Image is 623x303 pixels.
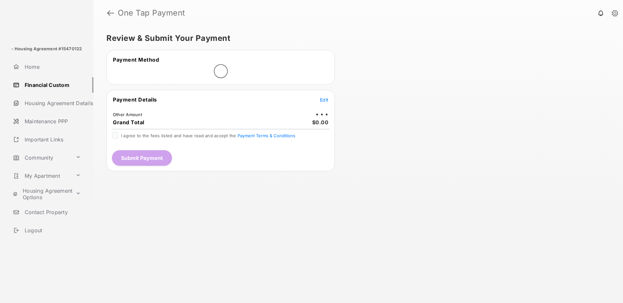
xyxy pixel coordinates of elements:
[118,9,185,17] strong: One Tap Payment
[113,119,144,126] span: Grand Total
[112,150,172,166] button: Submit Payment
[10,59,93,75] a: Home
[10,132,83,147] a: Important Links
[10,95,93,111] a: Housing Agreement Details
[11,46,82,52] p: - Housing Agreement #15470122
[113,56,159,63] span: Payment Method
[312,119,329,126] span: $0.00
[106,34,605,42] h5: Review & Submit Your Payment
[113,112,142,117] td: Other Amount
[238,133,295,138] button: I agree to the fees listed and have read and accept the
[10,77,93,93] a: Financial Custom
[121,133,295,138] span: I agree to the fees listed and have read and accept the
[320,96,328,103] button: Edit
[10,186,73,202] a: Housing Agreement Options
[320,97,328,103] span: Edit
[10,204,93,220] a: Contact Property
[113,96,157,103] span: Payment Details
[10,114,93,129] a: Maintenance PPP
[10,168,73,184] a: My Apartment
[10,223,93,238] a: Logout
[10,150,73,165] a: Community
